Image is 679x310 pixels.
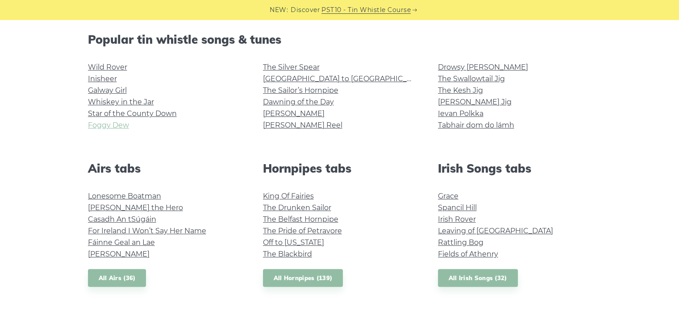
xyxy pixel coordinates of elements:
a: Inisheer [88,74,117,83]
a: All Irish Songs (32) [438,269,518,287]
h2: Irish Songs tabs [438,161,592,175]
a: The Belfast Hornpipe [263,215,338,223]
a: King Of Fairies [263,192,314,200]
a: Ievan Polkka [438,109,483,118]
a: Drowsy [PERSON_NAME] [438,63,528,71]
a: For Ireland I Won’t Say Her Name [88,227,206,235]
a: The Blackbird [263,250,312,258]
a: [PERSON_NAME] Reel [263,121,342,129]
h2: Airs tabs [88,161,242,175]
span: Discover [291,5,320,15]
a: The Sailor’s Hornpipe [263,86,338,95]
a: Foggy Dew [88,121,129,129]
a: [PERSON_NAME] the Hero [88,203,183,212]
a: Whiskey in the Jar [88,98,154,106]
a: Galway Girl [88,86,127,95]
a: Spancil Hill [438,203,477,212]
a: Fields of Athenry [438,250,498,258]
a: Star of the County Down [88,109,177,118]
a: The Drunken Sailor [263,203,331,212]
a: Dawning of the Day [263,98,334,106]
a: [PERSON_NAME] [263,109,325,118]
a: The Pride of Petravore [263,227,342,235]
a: Casadh An tSúgáin [88,215,156,223]
a: Leaving of [GEOGRAPHIC_DATA] [438,227,553,235]
a: All Hornpipes (139) [263,269,343,287]
a: Rattling Bog [438,238,483,247]
a: The Silver Spear [263,63,320,71]
a: [PERSON_NAME] Jig [438,98,512,106]
a: Grace [438,192,458,200]
h2: Hornpipes tabs [263,161,417,175]
a: Fáinne Geal an Lae [88,238,155,247]
a: Off to [US_STATE] [263,238,324,247]
a: [PERSON_NAME] [88,250,150,258]
a: PST10 - Tin Whistle Course [321,5,411,15]
a: The Kesh Jig [438,86,483,95]
a: All Airs (36) [88,269,146,287]
a: Lonesome Boatman [88,192,161,200]
h2: Popular tin whistle songs & tunes [88,33,592,46]
a: [GEOGRAPHIC_DATA] to [GEOGRAPHIC_DATA] [263,74,428,83]
a: Wild Rover [88,63,127,71]
a: Irish Rover [438,215,476,223]
a: The Swallowtail Jig [438,74,505,83]
span: NEW: [270,5,288,15]
a: Tabhair dom do lámh [438,121,514,129]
